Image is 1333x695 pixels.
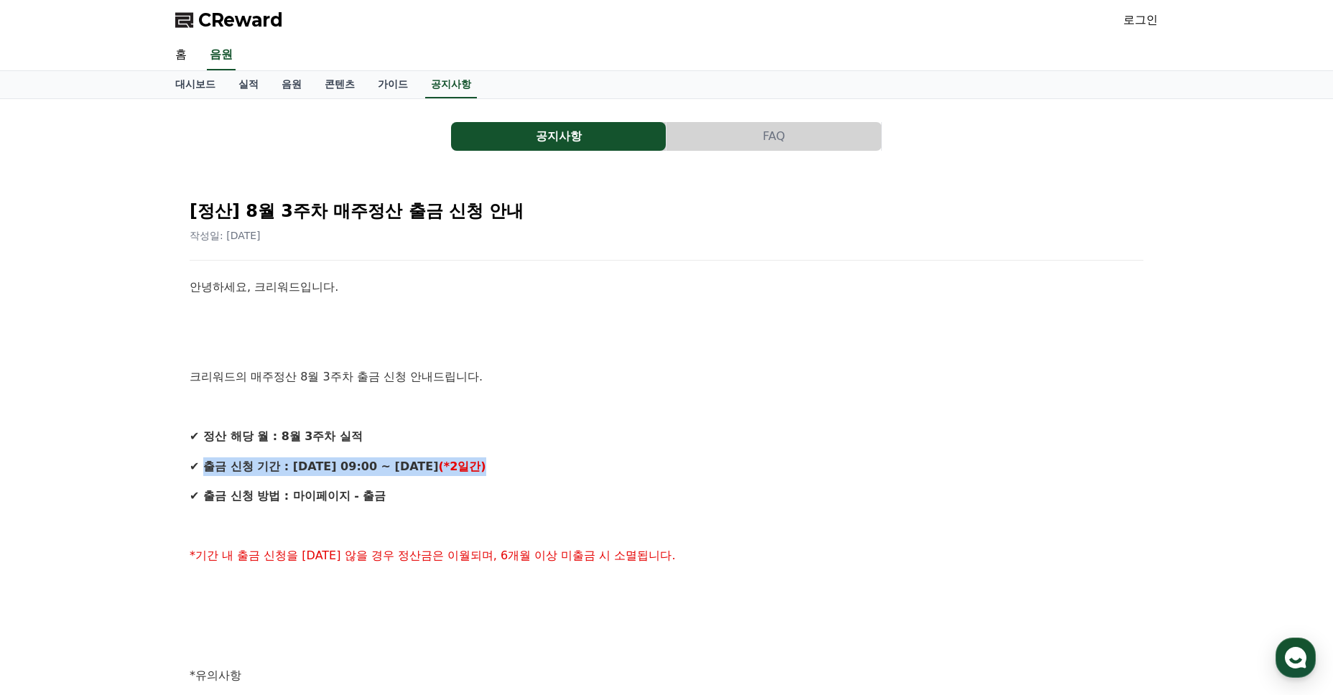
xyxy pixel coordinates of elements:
[190,489,386,503] strong: ✔ 출금 신청 방법 : 마이페이지 - 출금
[175,9,283,32] a: CReward
[164,71,227,98] a: 대시보드
[438,460,486,473] strong: (*2일간)
[95,455,185,491] a: 대화
[366,71,419,98] a: 가이드
[313,71,366,98] a: 콘텐츠
[190,668,241,682] span: *유의사항
[185,455,276,491] a: 설정
[222,477,239,488] span: 설정
[131,477,149,489] span: 대화
[666,122,881,151] button: FAQ
[1123,11,1158,29] a: 로그인
[190,368,1143,386] p: 크리워드의 매주정산 8월 3주차 출금 신청 안내드립니다.
[198,9,283,32] span: CReward
[425,71,477,98] a: 공지사항
[227,71,270,98] a: 실적
[190,200,1143,223] h2: [정산] 8월 3주차 매주정산 출금 신청 안내
[4,455,95,491] a: 홈
[190,549,676,562] span: *기간 내 출금 신청을 [DATE] 않을 경우 정산금은 이월되며, 6개월 이상 미출금 시 소멸됩니다.
[45,477,54,488] span: 홈
[190,230,261,241] span: 작성일: [DATE]
[666,122,882,151] a: FAQ
[270,71,313,98] a: 음원
[451,122,666,151] a: 공지사항
[190,429,363,443] strong: ✔ 정산 해당 월 : 8월 3주차 실적
[207,40,236,70] a: 음원
[164,40,198,70] a: 홈
[190,460,438,473] strong: ✔ 출금 신청 기간 : [DATE] 09:00 ~ [DATE]
[190,278,1143,297] p: 안녕하세요, 크리워드입니다.
[451,122,666,151] button: 공지사항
